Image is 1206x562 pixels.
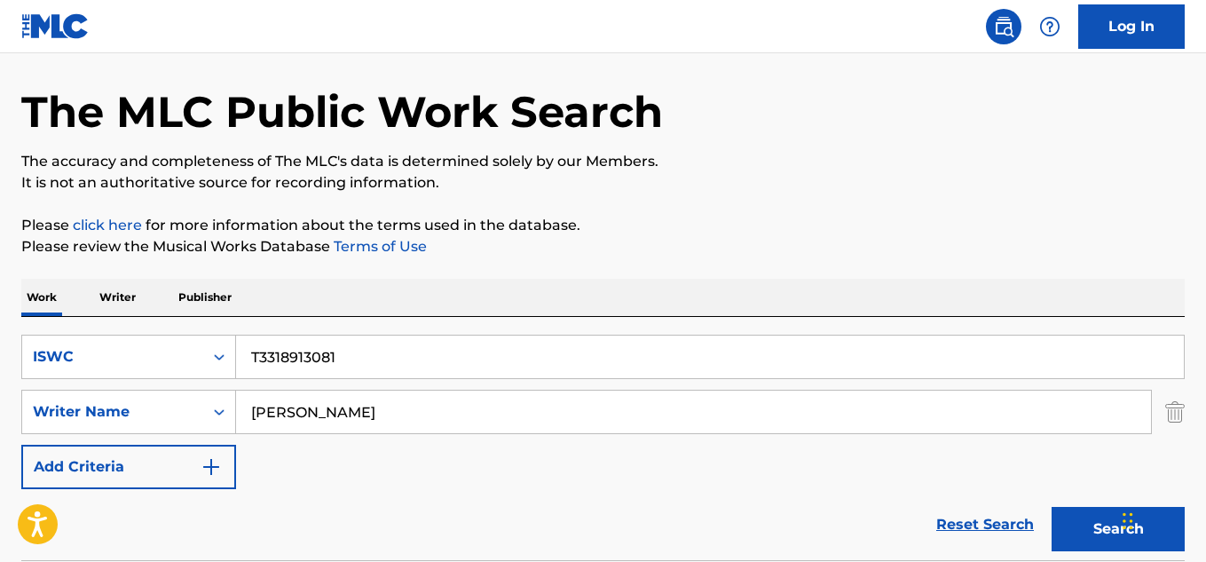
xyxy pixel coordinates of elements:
form: Search Form [21,335,1185,560]
button: Add Criteria [21,445,236,489]
iframe: Chat Widget [1117,477,1206,562]
p: Writer [94,279,141,316]
button: Search [1052,507,1185,551]
img: 9d2ae6d4665cec9f34b9.svg [201,456,222,478]
img: help [1039,16,1060,37]
p: The accuracy and completeness of The MLC's data is determined solely by our Members. [21,151,1185,172]
p: Work [21,279,62,316]
a: Terms of Use [330,238,427,255]
a: Log In [1078,4,1185,49]
h1: The MLC Public Work Search [21,85,663,139]
div: Help [1032,9,1068,44]
a: Public Search [986,9,1021,44]
p: It is not an authoritative source for recording information. [21,172,1185,194]
p: Publisher [173,279,237,316]
div: Writer Name [33,401,193,423]
img: MLC Logo [21,13,90,39]
img: search [993,16,1014,37]
a: click here [73,217,142,234]
img: Delete Criterion [1165,390,1185,434]
div: ISWC [33,346,193,368]
p: Please review the Musical Works Database [21,236,1185,257]
div: Drag [1123,495,1133,548]
a: Reset Search [927,505,1043,544]
p: Please for more information about the terms used in the database. [21,215,1185,236]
